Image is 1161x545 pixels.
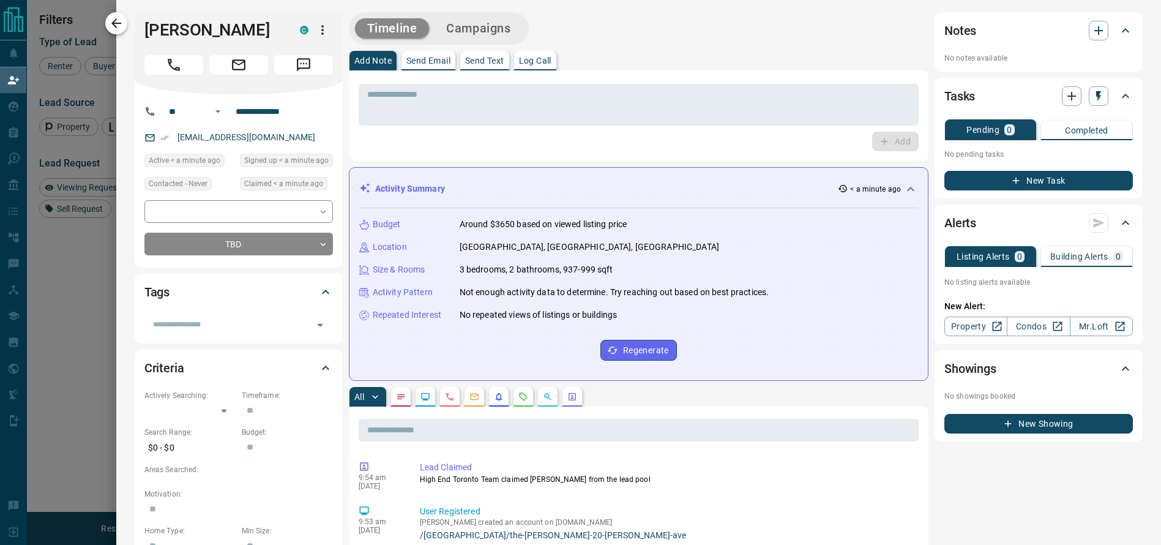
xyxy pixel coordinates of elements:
[144,154,234,171] div: Tue Sep 16 2025
[242,525,333,536] p: Min Size:
[543,392,553,402] svg: Opportunities
[420,530,914,540] a: /[GEOGRAPHIC_DATA]/the-[PERSON_NAME]-20-[PERSON_NAME]-ave
[149,154,220,167] span: Active < a minute ago
[144,358,184,378] h2: Criteria
[944,277,1133,288] p: No listing alerts available
[944,145,1133,163] p: No pending tasks
[144,20,282,40] h1: [PERSON_NAME]
[850,184,901,195] p: < a minute ago
[420,518,914,527] p: [PERSON_NAME] created an account on [DOMAIN_NAME]
[359,178,918,200] div: Activity Summary< a minute ago
[359,517,401,526] p: 9:53 am
[944,81,1133,111] div: Tasks
[944,213,976,233] h2: Alerts
[420,392,430,402] svg: Lead Browsing Activity
[460,241,719,254] p: [GEOGRAPHIC_DATA], [GEOGRAPHIC_DATA], [GEOGRAPHIC_DATA]
[242,390,333,401] p: Timeframe:
[144,427,236,438] p: Search Range:
[519,56,551,65] p: Log Call
[460,218,627,231] p: Around $3650 based on viewed listing price
[966,126,999,134] p: Pending
[944,208,1133,238] div: Alerts
[1050,252,1108,261] p: Building Alerts
[406,56,450,65] p: Send Email
[242,427,333,438] p: Budget:
[420,474,914,485] p: High End Toronto Team claimed [PERSON_NAME] from the lead pool
[312,317,329,334] button: Open
[355,18,430,39] button: Timeline
[944,391,1133,402] p: No showings booked
[144,233,333,255] div: TBD
[1007,126,1012,134] p: 0
[359,526,401,535] p: [DATE]
[144,438,236,458] p: $0 - $0
[209,55,268,75] span: Email
[211,104,225,119] button: Open
[354,393,364,401] p: All
[373,309,441,321] p: Repeated Interest
[600,340,677,361] button: Regenerate
[1065,126,1108,135] p: Completed
[944,354,1133,383] div: Showings
[144,464,333,475] p: Areas Searched:
[1007,317,1070,336] a: Condos
[944,21,976,40] h2: Notes
[373,241,407,254] p: Location
[149,178,207,190] span: Contacted - Never
[144,390,236,401] p: Actively Searching:
[274,55,333,75] span: Message
[359,473,401,482] p: 9:54 am
[944,414,1133,434] button: New Showing
[420,461,914,474] p: Lead Claimed
[144,353,333,383] div: Criteria
[460,263,613,276] p: 3 bedrooms, 2 bathrooms, 937-999 sqft
[244,178,323,190] span: Claimed < a minute ago
[144,277,333,307] div: Tags
[240,177,333,194] div: Tue Sep 16 2025
[944,359,996,378] h2: Showings
[373,286,433,299] p: Activity Pattern
[469,392,479,402] svg: Emails
[375,182,445,195] p: Activity Summary
[373,218,401,231] p: Budget
[396,392,406,402] svg: Notes
[144,282,170,302] h2: Tags
[944,86,975,106] h2: Tasks
[354,56,392,65] p: Add Note
[1017,252,1022,261] p: 0
[144,55,203,75] span: Call
[944,300,1133,313] p: New Alert:
[420,505,914,518] p: User Registered
[494,392,504,402] svg: Listing Alerts
[359,482,401,491] p: [DATE]
[160,133,169,142] svg: Email Verified
[944,16,1133,45] div: Notes
[445,392,455,402] svg: Calls
[460,309,618,321] p: No repeated views of listings or buildings
[465,56,504,65] p: Send Text
[944,53,1133,64] p: No notes available
[944,171,1133,190] button: New Task
[240,154,333,171] div: Tue Sep 16 2025
[177,132,316,142] a: [EMAIL_ADDRESS][DOMAIN_NAME]
[957,252,1010,261] p: Listing Alerts
[434,18,523,39] button: Campaigns
[144,489,333,500] p: Motivation:
[300,26,308,34] div: condos.ca
[460,286,769,299] p: Not enough activity data to determine. Try reaching out based on best practices.
[1070,317,1133,336] a: Mr.Loft
[144,525,236,536] p: Home Type:
[518,392,528,402] svg: Requests
[1116,252,1121,261] p: 0
[567,392,577,402] svg: Agent Actions
[373,263,425,276] p: Size & Rooms
[244,154,329,167] span: Signed up < a minute ago
[944,317,1007,336] a: Property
